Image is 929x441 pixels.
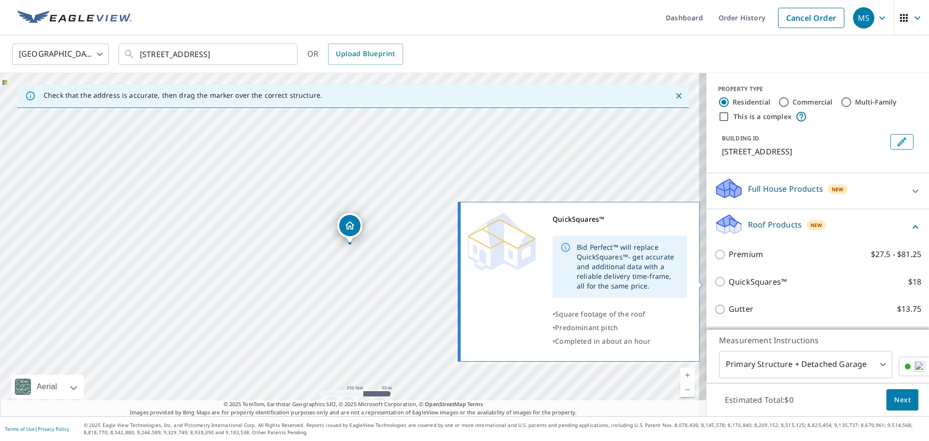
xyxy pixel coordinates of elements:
a: Terms [467,400,483,408]
div: QuickSquares™ [553,213,687,226]
p: Premium [729,248,763,260]
button: Edit building 1 [890,134,914,150]
p: Roof Products [748,219,802,230]
a: Cancel Order [778,8,844,28]
label: Multi-Family [855,97,897,107]
button: Next [886,389,918,411]
p: $27.5 - $81.25 [871,248,921,260]
p: Full House Products [748,183,823,195]
button: Close [673,90,685,102]
div: MS [853,7,874,29]
span: New [832,185,844,193]
p: $13.75 [897,303,921,315]
a: Upload Blueprint [328,44,403,65]
label: Commercial [793,97,833,107]
a: Terms of Use [5,426,35,432]
img: EV Logo [17,11,132,25]
span: Square footage of the roof [555,309,645,319]
a: OpenStreetMap [425,400,465,408]
p: | [5,426,69,432]
div: Aerial [34,375,60,399]
div: OR [307,44,403,65]
input: Search by address or latitude-longitude [140,41,278,68]
p: Gutter [729,303,753,315]
a: Current Level 17, Zoom Out [680,382,695,397]
p: Check that the address is accurate, then drag the marker over the correct structure. [44,91,322,100]
div: Primary Structure + Detached Garage [719,351,892,378]
p: [STREET_ADDRESS] [722,146,886,157]
div: • [553,307,687,321]
div: Full House ProductsNew [714,177,921,205]
span: Upload Blueprint [336,48,395,60]
div: Aerial [12,375,84,399]
span: Predominant pitch [555,323,618,332]
span: © 2025 TomTom, Earthstar Geographics SIO, © 2025 Microsoft Corporation, © [224,400,483,409]
p: QuickSquares™ [729,276,787,288]
label: Residential [733,97,770,107]
span: New [810,221,823,229]
div: Dropped pin, building 1, Residential property, 2346 N 118th St Milwaukee, WI 53226 [337,213,362,243]
div: Roof ProductsNew [714,213,921,241]
div: • [553,335,687,348]
a: Current Level 17, Zoom In [680,368,695,382]
div: • [553,321,687,335]
p: BUILDING ID [722,134,759,142]
img: Premium [468,213,536,271]
span: Next [894,394,911,406]
div: [GEOGRAPHIC_DATA] [12,41,109,68]
span: Completed in about an hour [555,336,650,346]
a: Privacy Policy [38,426,69,432]
p: © 2025 Eagle View Technologies, Inc. and Pictometry International Corp. All Rights Reserved. Repo... [84,422,924,436]
p: $18 [908,276,921,288]
div: Bid Perfect™ will replace QuickSquares™- get accurate and additional data with a reliable deliver... [577,239,679,295]
label: This is a complex [734,112,792,122]
div: PROPERTY TYPE [718,85,917,93]
p: Measurement Instructions [719,335,916,346]
p: Estimated Total: $0 [717,389,801,411]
